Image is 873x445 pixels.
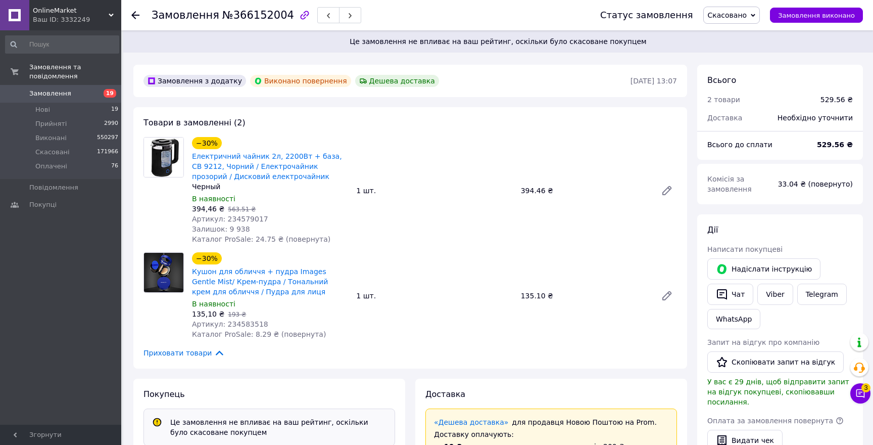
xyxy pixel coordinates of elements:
span: Каталог ProSale: 24.75 ₴ (повернута) [192,235,330,243]
span: Товари в замовленні (2) [143,118,246,127]
span: Оплата за замовлення повернута [707,417,833,425]
span: Доставка [425,389,465,399]
span: 19 [104,89,116,98]
a: Редагувати [657,181,677,201]
div: −30% [192,137,222,149]
span: 135,10 ₴ [192,310,224,318]
span: 19 [111,105,118,114]
button: Надіслати інструкцію [707,258,820,280]
span: Замовлення виконано [778,12,855,19]
span: Залишок: 9 938 [192,225,250,233]
b: 529.56 ₴ [817,141,853,149]
span: Приховати товари [143,347,225,359]
div: 135.10 ₴ [517,289,653,303]
a: «Дешева доставка» [434,418,508,426]
a: Кушон для обличчя + пудра Images Gentle Mist/ Крем-пудра / Тональний крем для обличчя / Пудра для... [192,268,328,296]
span: Покупець [143,389,185,399]
span: Замовлення [152,9,219,21]
div: 529.56 ₴ [820,95,853,105]
span: У вас є 29 днів, щоб відправити запит на відгук покупцеві, скопіювавши посилання. [707,378,849,406]
div: для продавця Новою Поштою на Prom. [434,417,668,427]
span: 2 товари [707,96,740,104]
div: Дешева доставка [355,75,439,87]
span: 193 ₴ [228,311,246,318]
span: Оплачені [35,162,67,171]
span: Доставка [707,114,742,122]
a: WhatsApp [707,309,760,329]
span: Скасовано [708,11,747,19]
span: Артикул: 234583518 [192,320,268,328]
span: Це замовлення не впливає на ваш рейтинг, оскільки було скасоване покупцем [135,36,861,47]
img: Електричний чайник 2л, 2200Вт + база, СВ 9212, Чорний / Електрочайник прозорий / Дисковий електро... [144,138,183,177]
div: Черный [192,182,348,192]
span: Повідомлення [29,183,78,192]
div: Необхідно уточнити [771,107,859,129]
span: В наявності [192,300,235,308]
a: Viber [757,284,793,305]
time: [DATE] 13:07 [630,77,677,85]
span: Комісія за замовлення [707,175,752,193]
span: Замовлення та повідомлення [29,63,121,81]
a: Telegram [797,284,847,305]
div: 394.46 ₴ [517,184,653,198]
span: В наявності [192,195,235,203]
div: Статус замовлення [600,10,693,20]
button: Чат [707,284,753,305]
span: Всього [707,75,736,85]
span: Прийняті [35,119,67,128]
div: Замовлення з додатку [143,75,246,87]
div: Виконано повернення [250,75,351,87]
img: Кушон для обличчя + пудра Images Gentle Mist/ Крем-пудра / Тональний крем для обличчя / Пудра для... [144,253,183,292]
div: 1 шт. [352,289,516,303]
input: Пошук [5,35,119,54]
a: Редагувати [657,286,677,306]
button: Замовлення виконано [770,8,863,23]
div: Повернутися назад [131,10,139,20]
div: 1 шт. [352,184,516,198]
a: Електричний чайник 2л, 2200Вт + база, СВ 9212, Чорний / Електрочайник прозорий / Дисковий електро... [192,152,342,181]
span: Всього до сплати [707,141,772,149]
span: 76 [111,162,118,171]
span: Артикул: 234579017 [192,215,268,223]
span: Написати покупцеві [707,245,783,253]
span: 33.04 ₴ (повернуто) [778,180,853,188]
div: Це замовлення не впливає на ваш рейтинг, оскільки було скасоване покупцем [166,417,391,437]
div: Доставку оплачують: [434,429,668,439]
span: 3 [861,382,870,391]
span: Дії [707,225,718,235]
span: 2990 [104,119,118,128]
span: Виконані [35,133,67,143]
button: Скопіювати запит на відгук [707,351,844,373]
span: OnlineMarket [33,6,109,15]
span: 550297 [97,133,118,143]
span: Нові [35,105,50,114]
span: Запит на відгук про компанію [707,338,819,346]
div: Ваш ID: 3332249 [33,15,121,24]
span: 563.51 ₴ [228,206,256,213]
span: Скасовані [35,148,70,157]
span: Покупці [29,200,57,209]
button: Чат з покупцем3 [850,383,870,404]
span: №366152004 [222,9,294,21]
span: Каталог ProSale: 8.29 ₴ (повернута) [192,330,326,338]
span: 171966 [97,148,118,157]
span: Замовлення [29,89,71,98]
div: −30% [192,252,222,264]
span: 394,46 ₴ [192,205,224,213]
